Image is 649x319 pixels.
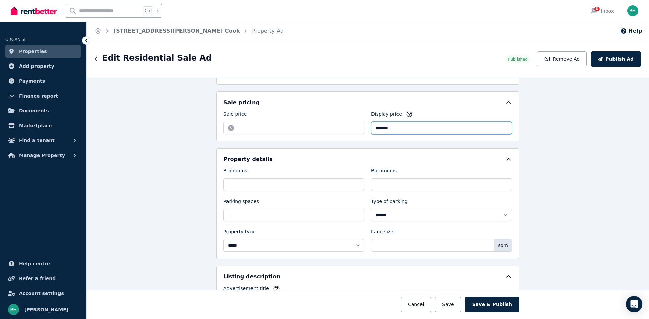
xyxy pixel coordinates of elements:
[102,53,212,63] h1: Edit Residential Sale Ad
[19,274,56,283] span: Refer a friend
[19,151,65,159] span: Manage Property
[223,111,247,120] label: Sale price
[8,304,19,315] img: Brendan Meng
[5,119,81,132] a: Marketplace
[5,149,81,162] button: Manage Property
[223,99,260,107] h5: Sale pricing
[5,257,81,270] a: Help centre
[371,167,397,177] label: Bathrooms
[223,167,247,177] label: Bedrooms
[627,5,638,16] img: Brendan Meng
[156,8,159,14] span: k
[19,62,54,70] span: Add property
[223,285,269,294] label: Advertisement title
[19,260,50,268] span: Help centre
[5,104,81,117] a: Documents
[19,77,45,85] span: Payments
[223,155,273,163] h5: Property details
[19,107,49,115] span: Documents
[5,74,81,88] a: Payments
[465,297,519,312] button: Save & Publish
[508,57,528,62] span: Published
[5,45,81,58] a: Properties
[24,305,68,314] span: [PERSON_NAME]
[223,273,280,281] h5: Listing description
[537,51,587,67] button: Remove Ad
[435,297,461,312] button: Save
[252,28,284,34] a: Property Ad
[626,296,642,312] div: Open Intercom Messenger
[590,8,614,15] div: Inbox
[223,198,259,207] label: Parking spaces
[371,198,408,207] label: Type of parking
[19,92,58,100] span: Finance report
[19,122,52,130] span: Marketplace
[5,37,27,42] span: ORGANISE
[143,6,153,15] span: Ctrl
[5,287,81,300] a: Account settings
[19,289,64,297] span: Account settings
[5,272,81,285] a: Refer a friend
[11,6,57,16] img: RentBetter
[114,28,240,34] a: [STREET_ADDRESS][PERSON_NAME] Cook
[371,228,393,238] label: Land size
[620,27,642,35] button: Help
[5,89,81,103] a: Finance report
[371,111,402,120] label: Display price
[594,7,600,11] span: 8
[5,134,81,147] button: Find a tenant
[87,22,292,41] nav: Breadcrumb
[223,228,256,238] label: Property type
[401,297,431,312] button: Cancel
[19,136,55,144] span: Find a tenant
[19,47,47,55] span: Properties
[591,51,641,67] button: Publish Ad
[5,59,81,73] a: Add property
